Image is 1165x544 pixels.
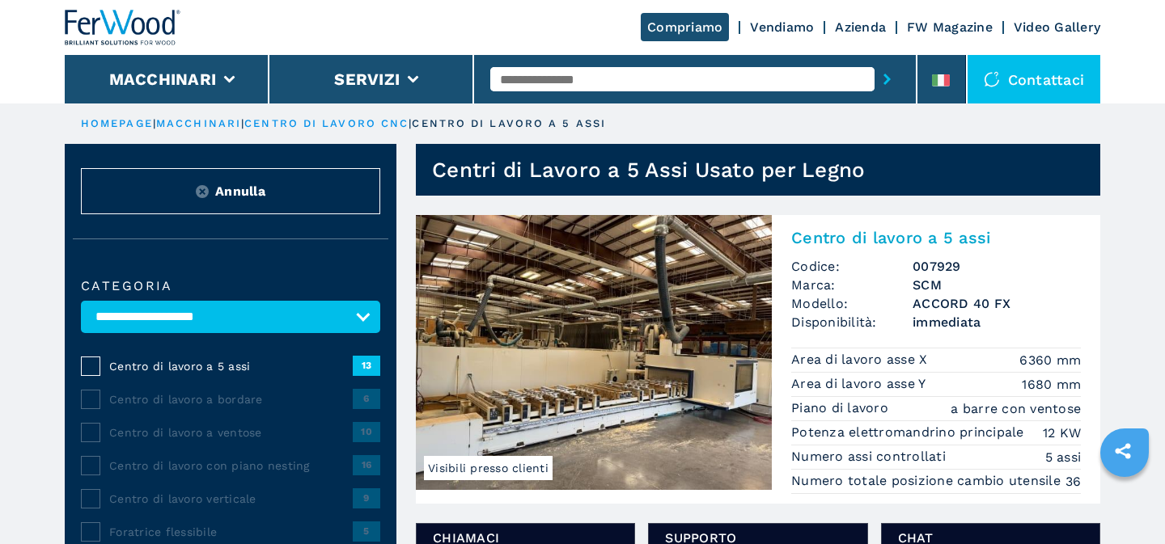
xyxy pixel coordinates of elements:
em: 1680 mm [1022,375,1081,394]
a: Compriamo [641,13,729,41]
p: Numero totale posizione cambio utensile [791,472,1065,490]
span: Modello: [791,294,913,313]
span: 10 [353,422,380,441]
span: | [409,117,412,129]
button: ResetAnnulla [81,168,380,214]
p: Potenza elettromandrino principale [791,424,1028,441]
label: Categoria [81,280,380,293]
em: 5 assi [1045,448,1082,466]
a: Centro di lavoro a 5 assi SCM ACCORD 40 FXVisibili presso clientiCentro di lavoro a 5 assiCodice:... [416,215,1100,504]
span: Centro di lavoro a bordare [109,391,353,407]
span: | [241,117,244,129]
p: Piano di lavoro [791,399,892,417]
span: Foratrice flessibile [109,524,353,540]
a: centro di lavoro cnc [244,117,409,129]
em: 36 [1065,472,1082,491]
button: submit-button [875,61,900,98]
img: Contattaci [984,71,1000,87]
a: Vendiamo [750,19,814,35]
p: Numero assi controllati [791,448,950,466]
button: Macchinari [109,70,217,89]
img: Reset [196,185,209,198]
h3: SCM [913,276,1081,294]
img: Centro di lavoro a 5 assi SCM ACCORD 40 FX [416,215,772,490]
span: Annulla [215,182,265,200]
a: FW Magazine [907,19,993,35]
h3: ACCORD 40 FX [913,294,1081,313]
a: macchinari [156,117,241,129]
h3: 007929 [913,257,1081,276]
span: Centro di lavoro verticale [109,491,353,507]
button: Servizi [334,70,400,89]
iframe: Chat [1096,471,1153,532]
span: 6 [353,389,380,408]
em: a barre con ventose [951,399,1081,418]
span: immediata [913,313,1081,331]
span: 5 [353,521,380,541]
a: sharethis [1103,431,1143,471]
a: Video Gallery [1014,19,1100,35]
span: Codice: [791,257,913,276]
h1: Centri di Lavoro a 5 Assi Usato per Legno [432,157,865,183]
span: 16 [353,455,380,474]
div: Contattaci [968,55,1101,103]
span: 13 [353,356,380,375]
p: Area di lavoro asse X [791,351,932,369]
span: 9 [353,488,380,508]
span: Marca: [791,276,913,294]
em: 12 KW [1043,424,1081,442]
span: Centro di lavoro a 5 assi [109,358,353,374]
span: Centro di lavoro a ventose [109,424,353,441]
span: Visibili presso clienti [424,456,553,480]
a: Azienda [835,19,886,35]
img: Ferwood [65,10,181,45]
span: Disponibilità: [791,313,913,331]
em: 6360 mm [1019,351,1081,369]
span: Centro di lavoro con piano nesting [109,458,353,474]
p: Area di lavoro asse Y [791,375,930,393]
a: HOMEPAGE [81,117,153,129]
span: | [153,117,156,129]
h2: Centro di lavoro a 5 assi [791,228,1081,247]
p: centro di lavoro a 5 assi [412,116,606,131]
